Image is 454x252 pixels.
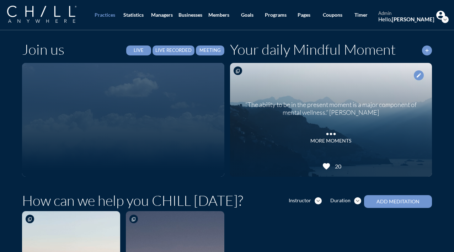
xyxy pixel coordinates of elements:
button: Add Meditation [364,195,432,208]
div: Duration [330,198,351,204]
i: content_copy [27,217,32,222]
i: add [424,48,430,53]
div: Goals [241,12,253,18]
div: Meeting [199,48,221,53]
div: Businesses [178,12,202,18]
div: “The ability to be in the present moment is a major component of mental wellness.” [PERSON_NAME] [239,96,423,116]
div: Instructor [289,198,311,204]
strong: [PERSON_NAME] [392,16,434,22]
div: Coupons [323,12,342,18]
div: Timer [354,12,368,18]
div: admin [378,11,434,16]
h1: Your daily Mindful Moment [230,41,396,58]
div: Managers [151,12,173,18]
div: Members [208,12,229,18]
div: Add Meditation [376,199,420,205]
div: MORE MOMENTS [310,138,351,144]
div: Pages [298,12,310,18]
div: 20 [332,163,341,170]
button: Live [126,45,151,55]
img: Profile icon [436,11,445,20]
i: expand_more [442,16,449,23]
div: Hello, [378,16,434,22]
img: Company Logo [7,6,76,23]
div: Practices [95,12,115,18]
a: Company Logo [7,6,91,24]
button: Live Recorded [153,45,194,55]
div: Statistics [123,12,144,18]
div: Programs [265,12,287,18]
button: Meeting [196,45,224,55]
h1: Join us [22,41,64,58]
h1: How can we help you CHILL [DATE]? [22,192,243,209]
i: more_horiz [324,127,338,138]
i: expand_more [315,197,322,204]
i: favorite [322,162,331,171]
i: edit [416,73,422,78]
i: expand_more [354,197,361,204]
i: content_copy [235,69,240,74]
i: content_copy [131,217,136,222]
div: Live Recorded [155,48,192,53]
div: Live [132,48,146,53]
